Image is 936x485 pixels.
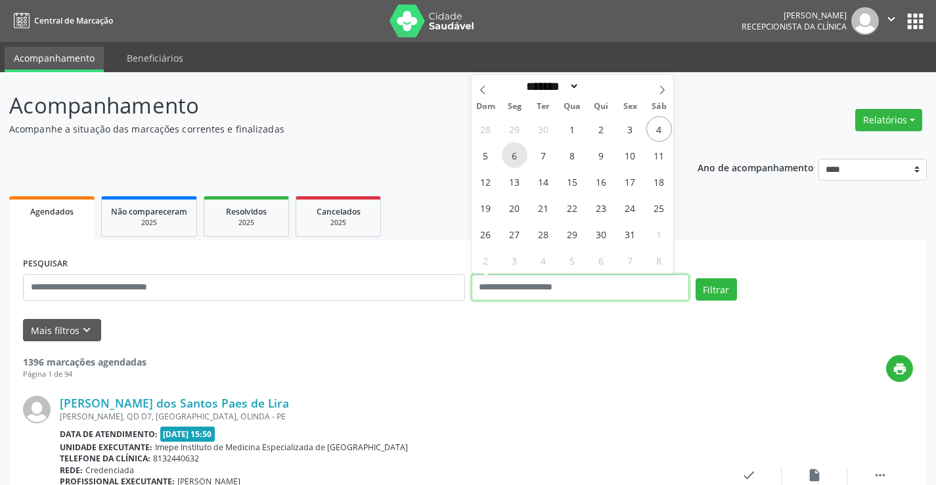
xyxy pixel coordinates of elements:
[617,247,643,273] span: Novembro 7, 2025
[893,362,907,376] i: print
[305,218,371,228] div: 2025
[560,169,585,194] span: Outubro 15, 2025
[23,396,51,423] img: img
[617,142,643,168] span: Outubro 10, 2025
[473,116,499,142] span: Setembro 28, 2025
[60,411,716,422] div: [PERSON_NAME], QD D7, [GEOGRAPHIC_DATA], OLINDA - PE
[472,102,501,111] span: Dom
[502,195,527,221] span: Outubro 20, 2025
[473,169,499,194] span: Outubro 12, 2025
[160,427,215,442] span: [DATE] 15:50
[473,247,499,273] span: Novembro 2, 2025
[213,218,279,228] div: 2025
[23,254,68,274] label: PESQUISAR
[85,465,134,476] span: Credenciada
[531,116,556,142] span: Setembro 30, 2025
[111,206,187,217] span: Não compareceram
[560,247,585,273] span: Novembro 5, 2025
[807,468,822,482] i: insert_drive_file
[79,323,94,337] i: keyboard_arrow_down
[23,369,146,380] div: Página 1 de 94
[617,195,643,221] span: Outubro 24, 2025
[560,221,585,247] span: Outubro 29, 2025
[30,206,74,217] span: Agendados
[646,221,672,247] span: Novembro 1, 2025
[589,142,614,168] span: Outubro 9, 2025
[531,247,556,273] span: Novembro 4, 2025
[696,278,737,301] button: Filtrar
[879,7,904,35] button: 
[502,221,527,247] span: Outubro 27, 2025
[60,396,289,410] a: [PERSON_NAME] dos Santos Paes de Lira
[473,142,499,168] span: Outubro 5, 2025
[884,12,899,26] i: 
[473,195,499,221] span: Outubro 19, 2025
[500,102,529,111] span: Seg
[531,221,556,247] span: Outubro 28, 2025
[502,169,527,194] span: Outubro 13, 2025
[742,468,756,482] i: check
[502,247,527,273] span: Novembro 3, 2025
[60,453,150,464] b: Telefone da clínica:
[886,355,913,382] button: print
[502,142,527,168] span: Outubro 6, 2025
[560,116,585,142] span: Outubro 1, 2025
[615,102,644,111] span: Sex
[529,102,558,111] span: Ter
[111,218,187,228] div: 2025
[873,468,887,482] i: 
[317,206,361,217] span: Cancelados
[589,116,614,142] span: Outubro 2, 2025
[742,21,847,32] span: Recepcionista da clínica
[5,47,104,72] a: Acompanhamento
[560,195,585,221] span: Outubro 22, 2025
[587,102,615,111] span: Qui
[60,465,83,476] b: Rede:
[9,10,113,32] a: Central de Marcação
[646,169,672,194] span: Outubro 18, 2025
[558,102,587,111] span: Qua
[9,122,652,136] p: Acompanhe a situação das marcações correntes e finalizadas
[617,221,643,247] span: Outubro 31, 2025
[34,15,113,26] span: Central de Marcação
[742,10,847,21] div: [PERSON_NAME]
[60,429,158,440] b: Data de atendimento:
[502,116,527,142] span: Setembro 29, 2025
[531,169,556,194] span: Outubro 14, 2025
[473,221,499,247] span: Outubro 26, 2025
[60,442,152,453] b: Unidade executante:
[579,79,623,93] input: Year
[522,79,580,93] select: Month
[23,319,101,342] button: Mais filtroskeyboard_arrow_down
[9,89,652,122] p: Acompanhamento
[855,109,922,131] button: Relatórios
[589,221,614,247] span: Outubro 30, 2025
[617,116,643,142] span: Outubro 3, 2025
[531,195,556,221] span: Outubro 21, 2025
[646,195,672,221] span: Outubro 25, 2025
[23,356,146,368] strong: 1396 marcações agendadas
[851,7,879,35] img: img
[118,47,192,70] a: Beneficiários
[698,159,814,175] p: Ano de acompanhamento
[153,453,199,464] span: 8132440632
[531,142,556,168] span: Outubro 7, 2025
[646,247,672,273] span: Novembro 8, 2025
[646,116,672,142] span: Outubro 4, 2025
[904,10,927,33] button: apps
[589,169,614,194] span: Outubro 16, 2025
[155,442,408,453] span: Imepe Instituto de Medicina Especializada de [GEOGRAPHIC_DATA]
[589,247,614,273] span: Novembro 6, 2025
[644,102,673,111] span: Sáb
[589,195,614,221] span: Outubro 23, 2025
[560,142,585,168] span: Outubro 8, 2025
[646,142,672,168] span: Outubro 11, 2025
[226,206,267,217] span: Resolvidos
[617,169,643,194] span: Outubro 17, 2025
